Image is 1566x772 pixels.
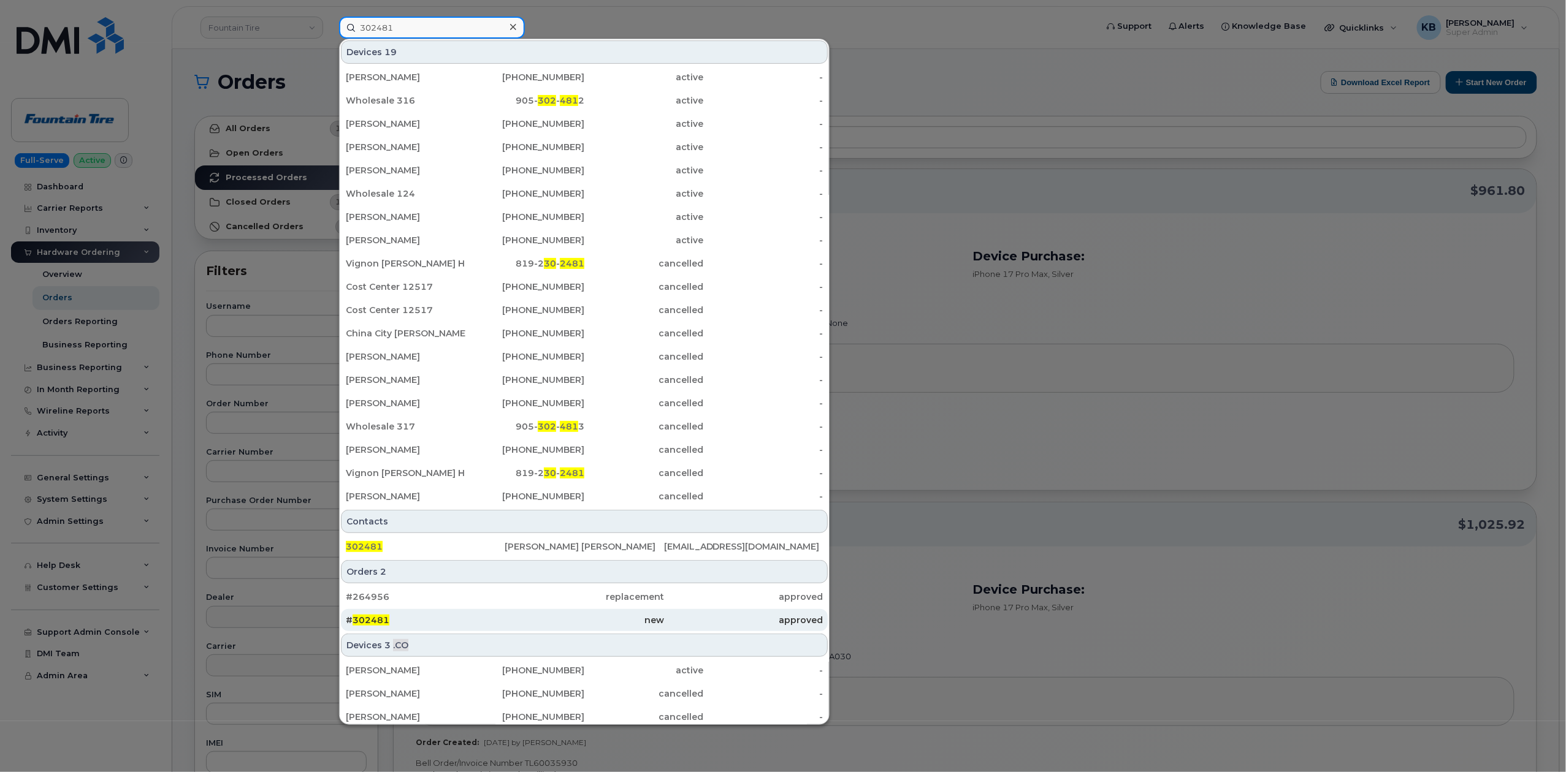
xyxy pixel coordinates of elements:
span: 30 [544,258,556,269]
div: cancelled [584,467,704,479]
div: cancelled [584,687,704,700]
div: [PERSON_NAME] [346,490,465,502]
div: [PERSON_NAME] [346,164,465,176]
span: 302481 [346,541,383,552]
div: - [704,211,823,223]
div: [PERSON_NAME] [346,664,465,676]
div: cancelled [584,281,704,293]
div: cancelled [584,711,704,723]
a: [PERSON_NAME][PHONE_NUMBER]cancelled- [341,706,828,728]
a: #264956replacementapproved [341,586,828,608]
a: China City [PERSON_NAME][PHONE_NUMBER]cancelled- [341,322,828,344]
div: [PERSON_NAME] [346,687,465,700]
div: #264956 [346,591,505,603]
div: [EMAIL_ADDRESS][DOMAIN_NAME] [664,540,823,553]
div: - [704,687,823,700]
div: active [584,118,704,130]
div: Devices [341,40,828,64]
div: cancelled [584,420,704,433]
div: cancelled [584,257,704,270]
span: 302 [538,421,556,432]
div: - [704,141,823,153]
div: China City [PERSON_NAME] [346,327,465,339]
div: [PHONE_NUMBER] [465,164,585,176]
div: [PERSON_NAME] [346,444,465,456]
a: [PERSON_NAME][PHONE_NUMBER]cancelled- [341,392,828,414]
a: Wholesale 124[PHONE_NUMBER]active- [341,183,828,205]
a: [PERSON_NAME][PHONE_NUMBER]active- [341,659,828,681]
a: Wholesale 316905-302-4812active- [341,89,828,112]
div: [PHONE_NUMBER] [465,71,585,83]
a: [PERSON_NAME][PHONE_NUMBER]active- [341,136,828,158]
div: - [704,397,823,409]
a: [PERSON_NAME][PHONE_NUMBER]cancelled- [341,485,828,507]
div: - [704,327,823,339]
div: active [584,211,704,223]
span: 481 [560,421,578,432]
div: [PHONE_NUMBER] [465,374,585,386]
div: Orders [341,560,828,583]
div: 905- - 2 [465,94,585,107]
a: #302481newapproved [341,609,828,631]
div: cancelled [584,490,704,502]
div: active [584,187,704,200]
div: [PHONE_NUMBER] [465,327,585,339]
div: [PHONE_NUMBER] [465,234,585,246]
div: [PHONE_NUMBER] [465,211,585,223]
a: [PERSON_NAME][PHONE_NUMBER]cancelled- [341,369,828,391]
a: [PERSON_NAME][PHONE_NUMBER]cancelled- [341,683,828,705]
div: Vignon [PERSON_NAME] Hounga [346,257,465,270]
iframe: Messenger Launcher [1513,719,1557,763]
a: [PERSON_NAME][PHONE_NUMBER]cancelled- [341,346,828,368]
div: active [584,71,704,83]
div: Devices [341,634,828,657]
div: [PERSON_NAME] [346,397,465,409]
div: [PERSON_NAME] [346,711,465,723]
div: - [704,711,823,723]
div: [PHONE_NUMBER] [465,397,585,409]
div: 905- - 3 [465,420,585,433]
div: - [704,94,823,107]
div: cancelled [584,350,704,363]
a: Vignon [PERSON_NAME] Hounga819-230-2481cancelled- [341,252,828,274]
span: 19 [384,46,397,58]
div: - [704,467,823,479]
div: [PERSON_NAME] [346,374,465,386]
div: # [346,614,505,626]
div: active [584,234,704,246]
div: [PERSON_NAME] [346,350,465,363]
div: - [704,118,823,130]
span: 2481 [560,258,584,269]
a: Vignon [PERSON_NAME] Hounga819-230-2481cancelled- [341,462,828,484]
div: - [704,257,823,270]
a: Cost Center 12517[PHONE_NUMBER]cancelled- [341,276,828,298]
div: [PHONE_NUMBER] [465,304,585,316]
div: Cost Center 12517 [346,281,465,293]
a: [PERSON_NAME][PHONE_NUMBER]active- [341,206,828,228]
div: approved [664,614,823,626]
div: Vignon [PERSON_NAME] Hounga [346,467,465,479]
a: 302481[PERSON_NAME] [PERSON_NAME][EMAIL_ADDRESS][DOMAIN_NAME] [341,535,828,558]
div: Wholesale 316 [346,94,465,107]
div: [PHONE_NUMBER] [465,141,585,153]
div: 819-2 - [465,467,585,479]
div: cancelled [584,397,704,409]
span: 3 [384,639,391,651]
div: [PHONE_NUMBER] [465,350,585,363]
div: new [505,614,663,626]
a: [PERSON_NAME][PHONE_NUMBER]cancelled- [341,439,828,461]
div: approved [664,591,823,603]
div: - [704,374,823,386]
a: [PERSON_NAME][PHONE_NUMBER]active- [341,113,828,135]
div: [PHONE_NUMBER] [465,490,585,502]
div: - [704,664,823,676]
span: 302 [538,95,556,106]
div: [PHONE_NUMBER] [465,711,585,723]
div: cancelled [584,444,704,456]
div: cancelled [584,374,704,386]
span: 302481 [353,615,389,626]
div: - [704,490,823,502]
a: [PERSON_NAME][PHONE_NUMBER]active- [341,66,828,88]
a: [PERSON_NAME][PHONE_NUMBER]active- [341,229,828,251]
div: - [704,304,823,316]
